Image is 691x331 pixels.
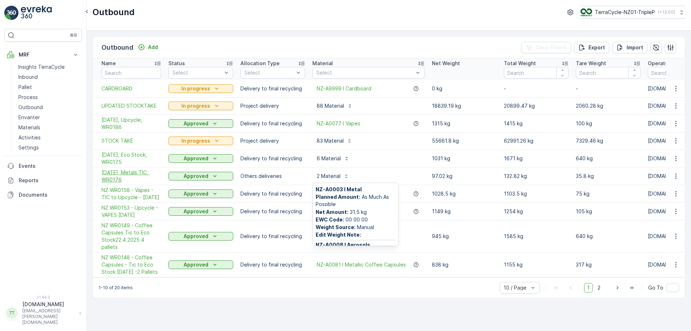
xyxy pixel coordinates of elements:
span: [DATE], Eco Stock, WR0175 [101,151,161,166]
a: Materials [15,122,82,133]
p: 105 kg [576,208,641,215]
span: 31.5 kg [316,209,396,216]
button: TerraCycle-NZ01-TripleP(+12:00) [581,6,685,19]
p: 55661.8 kg [432,137,497,144]
p: 1254 kg [504,208,569,215]
span: CARDBOARD [101,85,161,92]
p: Status [168,60,185,67]
p: Outbound [92,6,135,18]
td: Project delivery [237,132,309,149]
p: Materials [18,124,40,131]
p: Documents [19,191,79,198]
p: Pallet [18,84,32,91]
p: 62991.26 kg [504,137,569,144]
a: Envanter [15,112,82,122]
p: 838 kg [432,261,497,268]
a: Documents [4,188,82,202]
p: 18839.19 kg [432,102,497,109]
td: Delivery to final recycling [237,252,309,277]
span: UPDATED STOCKTAKE [101,102,161,109]
span: [DATE], Metals TIC, WR0176 [101,169,161,183]
p: 317 kg [576,261,641,268]
span: 00 00 00 [316,216,396,223]
img: logo [4,6,19,20]
span: Go To [648,284,663,291]
p: [EMAIL_ADDRESS][PERSON_NAME][DOMAIN_NAME] [22,308,76,325]
input: Search [576,67,641,79]
span: NZ-A0008 I Aerosols [316,241,396,249]
p: Events [19,162,79,170]
p: Approved [184,190,208,197]
a: Events [4,159,82,173]
p: Name [101,60,116,67]
p: 1149 kg [432,208,497,215]
button: Import [612,42,647,53]
span: Manual [316,224,396,231]
a: NZ WR0158 - Vapes - TIC to Upcycle - 9 5 2025 [101,187,161,201]
p: 640 kg [576,233,641,240]
p: Settings [18,144,39,151]
a: NZ-A9999 I Cardboard [317,85,371,92]
p: In progress [181,137,210,144]
p: 1585 kg [504,233,569,240]
p: 0 kg [432,85,497,92]
span: v 1.49.3 [4,295,82,299]
button: 2 Material [312,170,353,182]
a: Activities [15,133,82,143]
img: TC_7kpGtVS.png [581,8,592,16]
button: In progress [168,84,233,93]
a: Inbound [15,72,82,82]
p: MRF [19,51,68,58]
p: Approved [184,261,208,268]
span: NZ WR0153 - Upcycle - VAPES [DATE] [101,204,161,219]
p: 7329.46 kg [576,137,641,144]
p: Outbound [18,104,43,111]
p: 1031 kg [432,155,497,162]
p: 1415 kg [504,120,569,127]
button: TT[DOMAIN_NAME][EMAIL_ADDRESS][PERSON_NAME][DOMAIN_NAME] [4,301,82,325]
a: Settings [15,143,82,153]
p: Outbound [101,43,134,53]
p: Allocation Type [240,60,280,67]
button: In progress [168,102,233,110]
a: Pallet [15,82,82,92]
p: [DOMAIN_NAME] [22,301,76,308]
p: Insights TerraCycle [18,63,65,71]
td: Project delivery [237,97,309,115]
p: Reports [19,177,79,184]
p: Tare Weight [576,60,606,67]
span: NZ-A0081 I Metallic Coffee Capsules [317,261,406,268]
a: Outbound [15,102,82,112]
p: Add [148,44,158,51]
p: Material [312,60,333,67]
p: Inbound [18,73,38,81]
p: In progress [181,85,210,92]
p: 35.8 kg [576,173,641,180]
button: Approved [168,207,233,216]
button: Approved [168,189,233,198]
p: Operator [648,60,670,67]
p: Export [588,44,605,51]
p: 1-10 of 20 items [99,285,133,291]
p: TerraCycle-NZ01-TripleP [595,9,655,16]
a: NZ-A0077 I Vapes [317,120,360,127]
p: ( +12:00 ) [658,9,675,15]
p: Net Weight [432,60,460,67]
a: 30/05/2025, Eco Stock, WR0175 [101,151,161,166]
span: NZ-A0003 I Metal [316,186,396,193]
a: NZ WR0149 - Coffee Capsules Tic to Eco Stock22.4.2025 4 pallets [101,222,161,251]
a: 11/7/2025, Upcycle, WR0186 [101,116,161,131]
span: As Much As Possible [316,193,396,208]
b: Weight Source : [316,224,356,230]
button: Approved [168,260,233,269]
button: Approved [168,232,233,241]
a: Process [15,92,82,102]
td: Delivery to final recycling [237,149,309,167]
td: Delivery to final recycling [237,80,309,97]
span: 1 [584,283,593,292]
p: 2 Material [317,173,340,180]
a: NZ WR0148 - Coffee Capsules - Tic to Eco Stock 4.4.2025 -2 Pallets [101,254,161,276]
